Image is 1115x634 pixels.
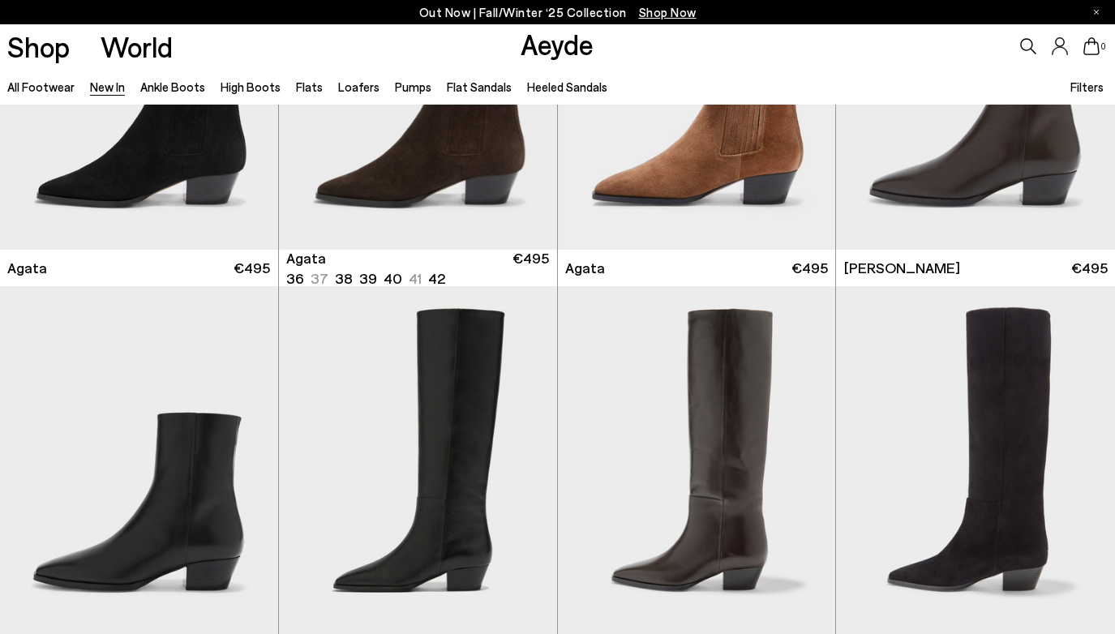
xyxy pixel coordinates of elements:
span: Agata [7,258,47,278]
a: Agata 36 37 38 39 40 41 42 €495 [279,250,557,286]
a: Flats [296,79,323,94]
span: 0 [1100,42,1108,51]
p: Out Now | Fall/Winter ‘25 Collection [419,2,697,23]
a: Pumps [395,79,431,94]
span: [PERSON_NAME] [844,258,960,278]
span: €495 [512,248,549,289]
a: Aeyde [521,27,594,61]
li: 36 [286,268,304,289]
span: Agata [286,248,326,268]
span: €495 [234,258,270,278]
span: Agata [565,258,605,278]
li: 39 [359,268,377,289]
a: Shop [7,32,70,61]
li: 40 [384,268,402,289]
a: All Footwear [7,79,75,94]
span: Filters [1070,79,1104,94]
a: High Boots [221,79,281,94]
li: 38 [335,268,353,289]
li: 42 [428,268,445,289]
a: [PERSON_NAME] €495 [836,250,1115,286]
a: Ankle Boots [140,79,205,94]
span: Navigate to /collections/new-in [639,5,697,19]
a: Flat Sandals [447,79,512,94]
a: New In [90,79,125,94]
a: Heeled Sandals [527,79,607,94]
a: 0 [1083,37,1100,55]
span: €495 [791,258,828,278]
a: World [101,32,173,61]
a: Agata €495 [558,250,836,286]
span: €495 [1071,258,1108,278]
ul: variant [286,268,440,289]
a: Loafers [338,79,380,94]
